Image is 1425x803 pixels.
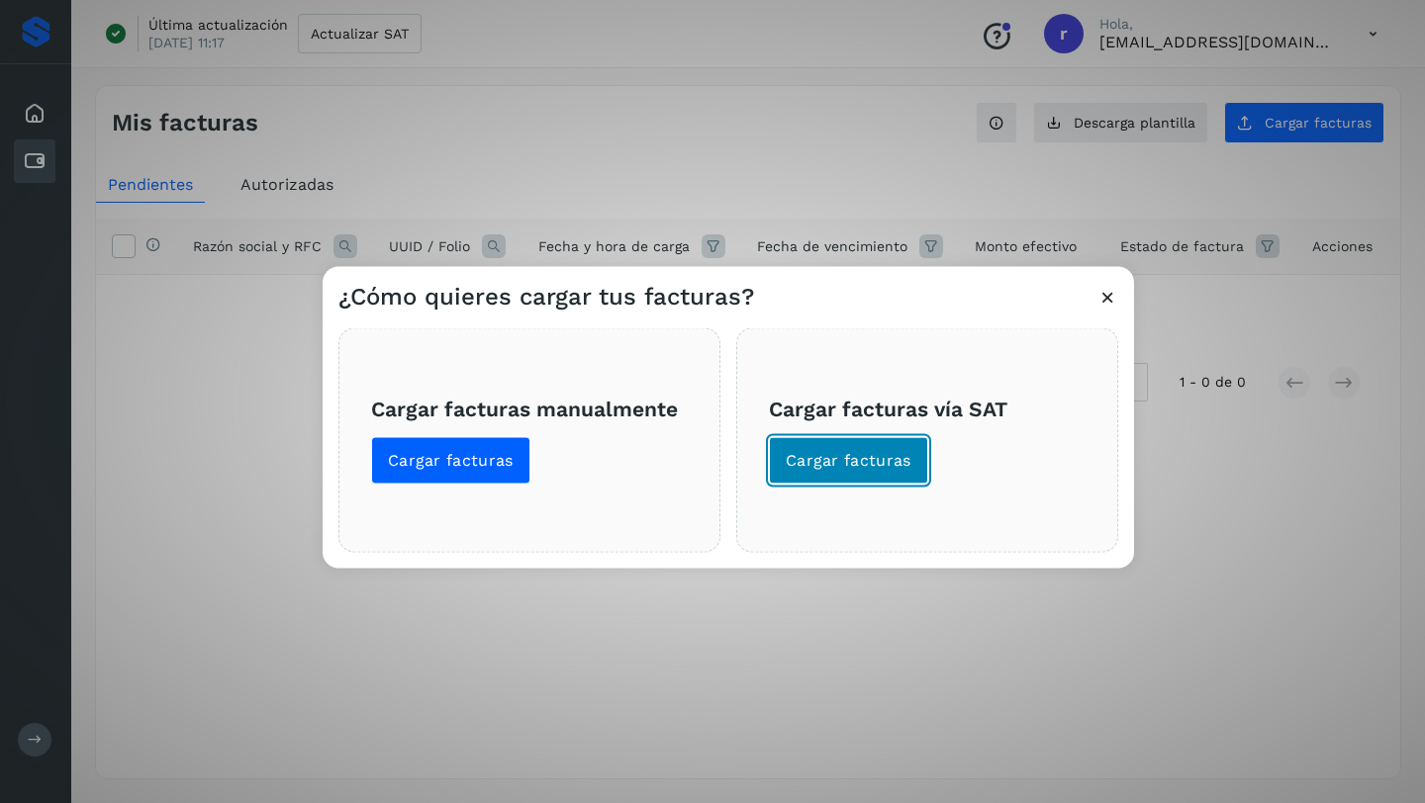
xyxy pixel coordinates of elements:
button: Cargar facturas [371,437,530,485]
h3: ¿Cómo quieres cargar tus facturas? [338,283,754,312]
span: Cargar facturas [388,450,514,472]
h3: Cargar facturas vía SAT [769,396,1086,420]
h3: Cargar facturas manualmente [371,396,688,420]
span: Cargar facturas [786,450,911,472]
button: Cargar facturas [769,437,928,485]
